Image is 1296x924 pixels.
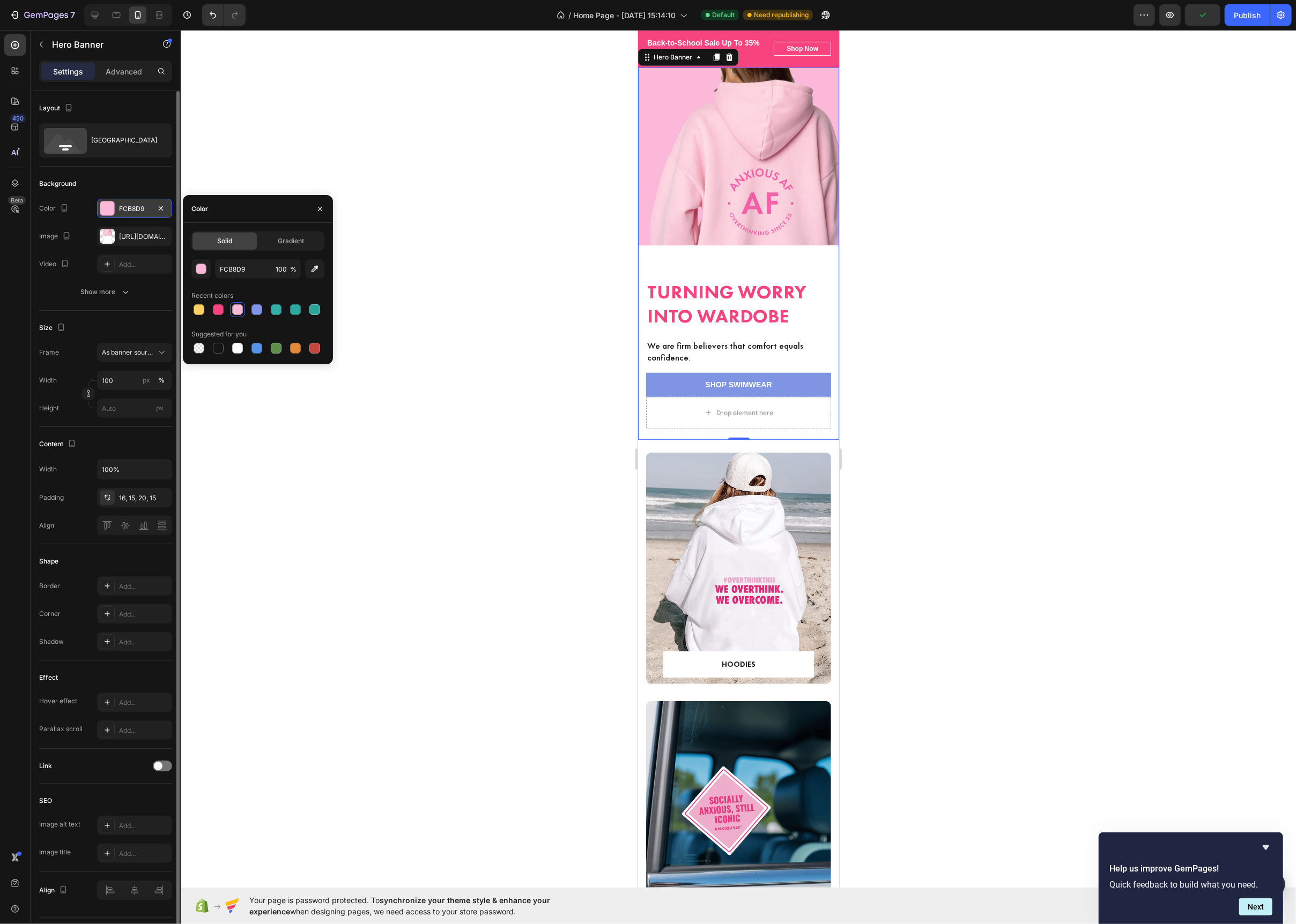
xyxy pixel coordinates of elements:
[39,557,58,566] div: Shape
[39,321,68,335] div: Size
[202,4,246,26] div: Undo/Redo
[53,66,83,77] p: Settings
[39,820,80,829] div: Image alt text
[156,404,164,412] span: px
[119,726,169,735] div: Add...
[712,10,735,20] span: Default
[81,287,131,297] div: Show more
[1109,880,1272,890] p: Quick feedback to build what you need.
[39,201,71,216] div: Color
[140,374,153,387] button: %
[39,403,59,413] label: Height
[119,232,169,242] div: [URL][DOMAIN_NAME]
[249,895,592,917] span: Your page is password protected. To when designing pages, we need access to your store password.
[70,9,75,21] p: 7
[39,581,60,591] div: Border
[8,671,193,903] div: Overlay
[97,343,172,362] button: As banner source
[39,796,52,806] div: SEO
[215,259,271,279] input: Eg: FFFFFF
[191,204,208,214] div: Color
[155,374,168,387] button: px
[39,282,172,302] button: Show more
[1239,898,1272,915] button: Next question
[568,10,571,21] span: /
[1109,862,1272,875] h2: Help us improve GemPages!
[97,399,172,418] input: px
[1234,10,1261,21] div: Publish
[98,460,172,479] input: Auto
[119,849,169,859] div: Add...
[102,348,154,357] span: As banner source
[91,128,157,153] div: [GEOGRAPHIC_DATA]
[191,291,233,301] div: Recent colors
[1109,841,1272,915] div: Help us improve GemPages!
[39,257,71,272] div: Video
[8,671,193,903] div: Background Image
[754,10,809,20] span: Need republishing
[39,673,58,682] div: Effect
[638,30,839,888] iframe: Design area
[119,582,169,591] div: Add...
[119,610,169,619] div: Add...
[39,761,52,771] div: Link
[39,696,77,706] div: Hover effect
[573,10,676,21] span: Home Page - [DATE] 15:14:10
[1225,4,1270,26] button: Publish
[39,101,75,116] div: Layout
[249,896,550,916] span: synchronize your theme style & enhance your experience
[158,375,165,385] div: %
[119,204,150,214] div: FCB8D9
[39,375,57,385] label: Width
[278,236,305,246] span: Gradient
[119,493,169,503] div: 16, 15, 20, 15
[39,724,83,734] div: Parallax scroll
[39,348,59,357] label: Frame
[1260,841,1272,854] button: Hide survey
[106,66,142,77] p: Advanced
[39,521,54,530] div: Align
[290,265,297,274] span: %
[119,260,169,269] div: Add...
[191,329,247,339] div: Suggested for you
[39,609,61,619] div: Corner
[39,229,73,244] div: Image
[119,637,169,647] div: Add...
[217,236,232,246] span: Solid
[97,371,172,390] input: px%
[119,821,169,831] div: Add...
[39,179,76,189] div: Background
[39,464,57,474] div: Width
[52,38,143,51] p: Hero Banner
[39,883,70,898] div: Align
[39,437,78,452] div: Content
[39,493,64,502] div: Padding
[39,637,64,647] div: Shadow
[8,196,26,205] div: Beta
[10,114,26,123] div: 450
[39,847,71,857] div: Image title
[143,375,150,385] div: px
[119,698,169,708] div: Add...
[4,4,80,26] button: 7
